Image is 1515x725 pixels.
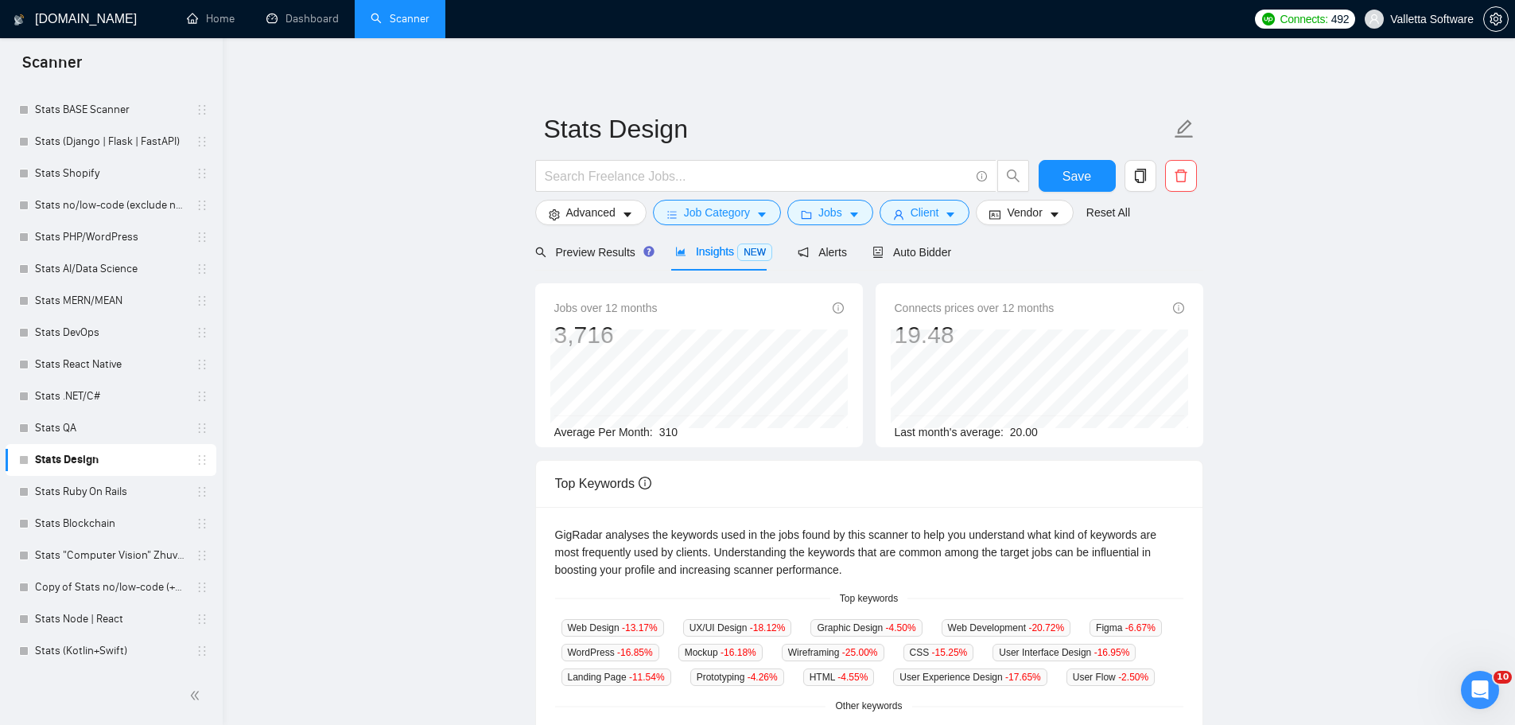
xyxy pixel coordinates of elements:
span: holder [196,135,208,148]
span: setting [549,209,560,220]
iframe: Intercom live chat [1461,671,1499,709]
span: search [535,247,546,258]
span: 310 [659,426,678,439]
span: -2.50 % [1118,672,1148,683]
span: 20.00 [1010,426,1038,439]
span: -11.54 % [629,672,665,683]
a: Stats MERN/MEAN [35,285,186,317]
span: Auto Bidder [872,246,951,259]
span: Mockup [678,644,763,661]
span: -16.95 % [1094,647,1130,658]
span: Advanced [566,204,616,221]
span: Insights [675,245,772,258]
a: setting [1483,13,1509,25]
span: Save [1062,166,1091,186]
span: search [998,169,1028,183]
span: info-circle [833,302,844,314]
span: UX/UI Design [683,619,792,637]
button: barsJob Categorycaret-down [653,200,781,225]
a: Copy of Stats no/low-code (+n8n) [35,571,186,603]
span: Web Design [561,619,664,637]
span: holder [196,167,208,180]
span: Average Per Month: [554,426,653,439]
span: Vendor [1007,204,1042,221]
span: Alerts [798,246,847,259]
span: holder [196,581,208,594]
div: Top Keywords [555,461,1183,506]
span: area-chart [675,246,686,257]
span: 10 [1494,671,1512,684]
span: bars [666,209,678,220]
a: Stats Design [35,444,186,476]
span: Jobs over 12 months [554,299,658,317]
button: search [997,160,1029,192]
span: Top keywords [830,591,907,606]
span: holder [196,517,208,530]
button: Save [1039,160,1116,192]
span: holder [196,231,208,244]
span: caret-down [1049,209,1060,220]
span: -16.18 % [721,647,756,658]
a: searchScanner [371,12,429,25]
span: holder [196,485,208,498]
div: GigRadar analyses the keywords used in the jobs found by this scanner to help you understand what... [555,526,1183,579]
span: -18.12 % [750,622,786,633]
input: Scanner name... [544,109,1171,149]
span: User Interface Design [993,644,1136,661]
span: info-circle [977,171,987,181]
span: -15.25 % [932,647,968,658]
span: copy [1125,169,1156,183]
span: caret-down [756,209,767,220]
a: Stats "Computer Vision" Zhuvagin [35,540,186,571]
span: Client [911,204,939,221]
span: caret-down [945,209,956,220]
span: WordPress [561,644,659,661]
a: Stats AI/Data Science [35,253,186,285]
span: robot [872,247,884,258]
a: Stats PHP/WordPress [35,221,186,253]
a: Stats Node | React [35,603,186,635]
a: Reset All [1086,204,1130,221]
span: holder [196,358,208,371]
button: setting [1483,6,1509,32]
button: delete [1165,160,1197,192]
span: holder [196,454,208,466]
a: Stats React Native [35,349,186,380]
span: idcard [989,209,1000,220]
span: caret-down [849,209,860,220]
a: Stats QA [35,412,186,444]
span: holder [196,549,208,562]
span: 492 [1331,10,1349,28]
img: upwork-logo.png [1262,13,1275,25]
span: holder [196,103,208,116]
span: Web Development [942,619,1071,637]
span: HTML [803,668,875,686]
span: Scanner [10,51,95,84]
a: Stats Ruby On Rails [35,476,186,508]
span: holder [196,294,208,307]
a: dashboardDashboard [266,12,339,25]
span: Wireframing [782,644,884,661]
span: Connects: [1280,10,1327,28]
button: settingAdvancedcaret-down [535,200,647,225]
img: logo [14,7,25,33]
a: Stats BASE Scanner [35,94,186,126]
input: Search Freelance Jobs... [545,166,969,186]
span: Other keywords [825,699,911,714]
span: delete [1166,169,1196,183]
span: -13.17 % [622,622,658,633]
div: Tooltip anchor [642,244,656,259]
a: homeHome [187,12,235,25]
a: Stats .NET/C# [35,380,186,412]
span: info-circle [1173,302,1184,314]
span: -6.67 % [1125,622,1156,633]
span: Jobs [818,204,842,221]
button: idcardVendorcaret-down [976,200,1073,225]
span: -4.55 % [837,672,868,683]
span: holder [196,390,208,403]
span: Connects prices over 12 months [895,299,1055,317]
span: Job Category [684,204,750,221]
span: holder [196,645,208,657]
span: holder [196,613,208,626]
span: double-left [189,688,205,704]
